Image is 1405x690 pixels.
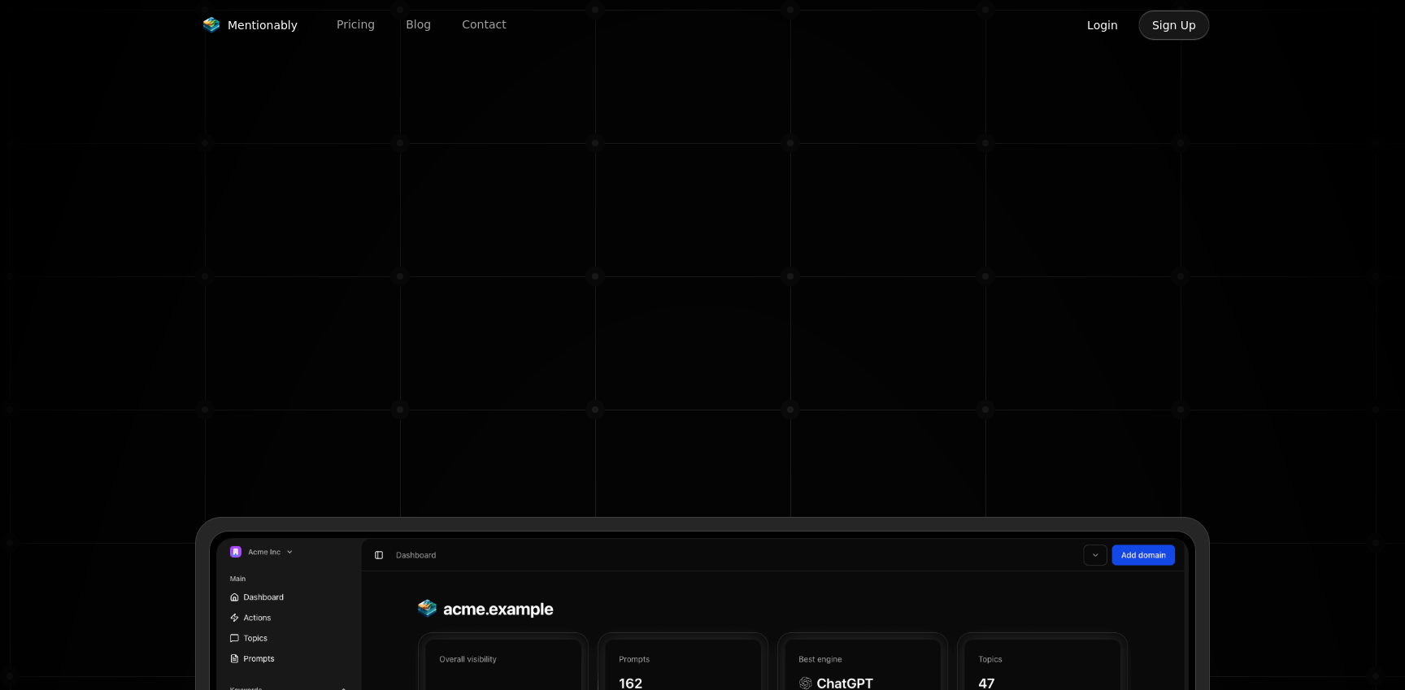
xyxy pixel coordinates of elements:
[228,17,298,33] span: Mentionably
[449,12,519,37] a: Contact
[195,14,304,37] a: Mentionably
[202,17,221,33] img: Mentionably logo
[393,12,444,37] a: Blog
[1073,10,1132,41] button: Login
[324,12,388,37] a: Pricing
[1138,10,1210,41] button: Sign Up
